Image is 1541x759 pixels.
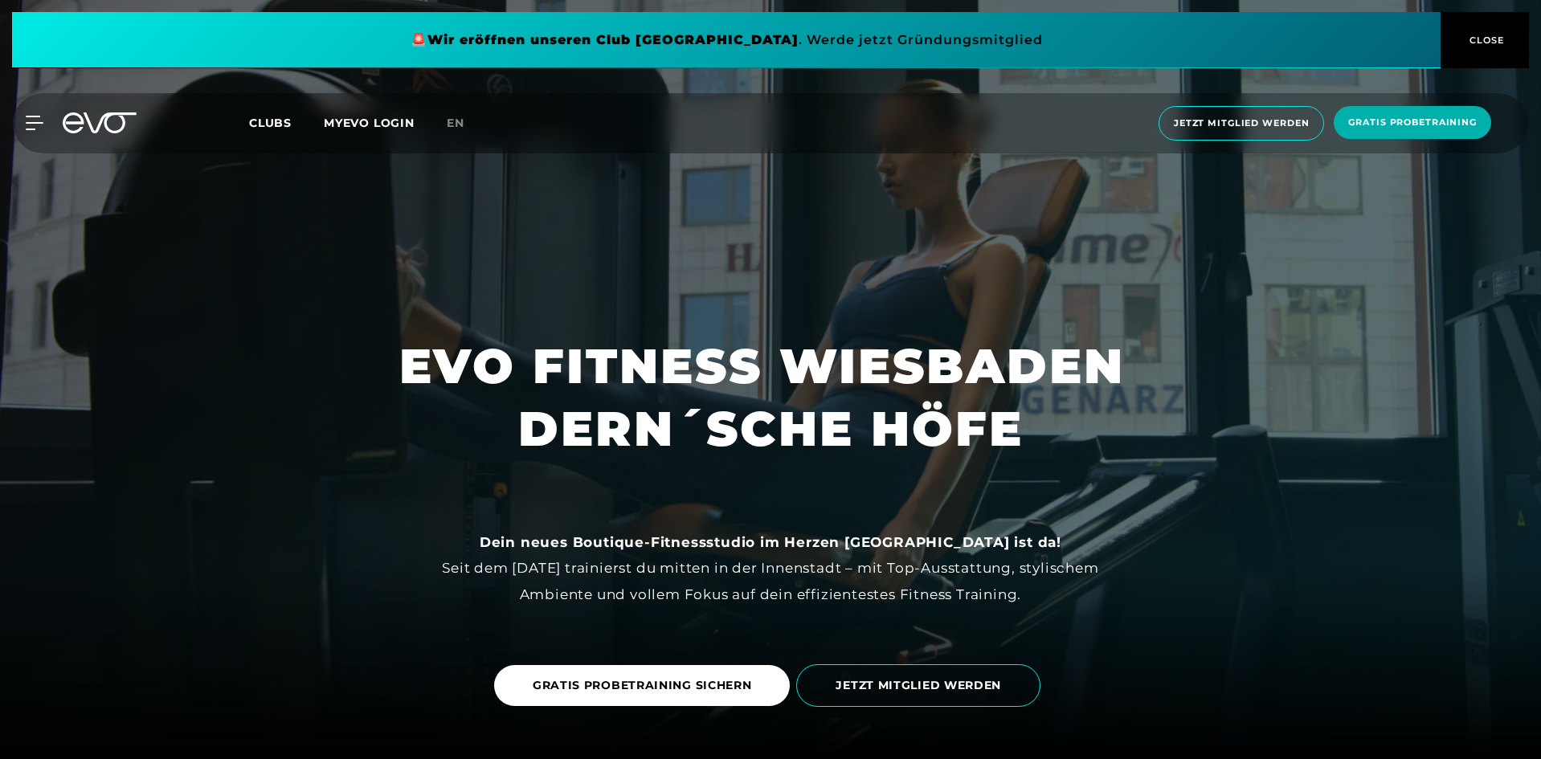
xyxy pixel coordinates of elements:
[796,652,1047,719] a: JETZT MITGLIED WERDEN
[1154,106,1329,141] a: Jetzt Mitglied werden
[1348,116,1477,129] span: Gratis Probetraining
[447,114,484,133] a: en
[1465,33,1505,47] span: CLOSE
[324,116,415,130] a: MYEVO LOGIN
[249,116,292,130] span: Clubs
[480,534,1061,550] strong: Dein neues Boutique-Fitnessstudio im Herzen [GEOGRAPHIC_DATA] ist da!
[1174,116,1309,130] span: Jetzt Mitglied werden
[447,116,464,130] span: en
[836,677,1001,694] span: JETZT MITGLIED WERDEN
[533,677,752,694] span: GRATIS PROBETRAINING SICHERN
[399,335,1142,460] h1: EVO FITNESS WIESBADEN DERN´SCHE HÖFE
[1329,106,1496,141] a: Gratis Probetraining
[494,665,791,706] a: GRATIS PROBETRAINING SICHERN
[409,529,1132,607] div: Seit dem [DATE] trainierst du mitten in der Innenstadt – mit Top-Ausstattung, stylischem Ambiente...
[249,115,324,130] a: Clubs
[1441,12,1529,68] button: CLOSE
